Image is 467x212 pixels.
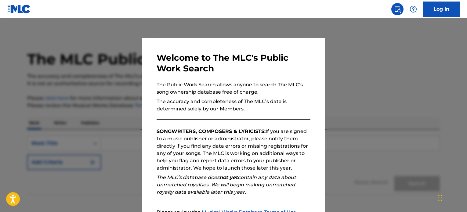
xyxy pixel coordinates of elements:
strong: not yet [219,174,238,180]
em: The MLC’s database does contain any data about unmatched royalties. We will begin making unmatche... [157,174,296,195]
iframe: Chat Widget [436,183,467,212]
img: MLC Logo [7,5,31,13]
p: The accuracy and completeness of The MLC’s data is determined solely by our Members. [157,98,310,113]
a: Public Search [391,3,404,15]
img: search [394,5,401,13]
strong: SONGWRITERS, COMPOSERS & LYRICISTS: [157,128,266,134]
h3: Welcome to The MLC's Public Work Search [157,52,310,74]
img: help [410,5,417,13]
div: Help [407,3,419,15]
p: The Public Work Search allows anyone to search The MLC’s song ownership database free of charge. [157,81,310,96]
div: Drag [438,189,442,207]
p: If you are signed to a music publisher or administrator, please notify them directly if you find ... [157,128,310,172]
a: Log In [423,2,460,17]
